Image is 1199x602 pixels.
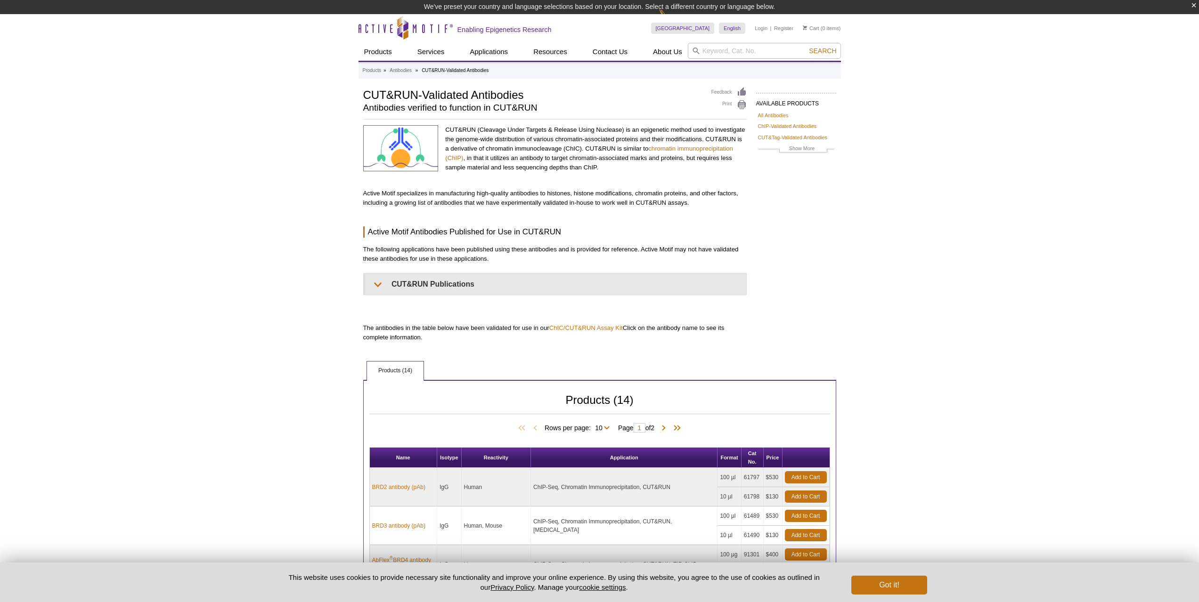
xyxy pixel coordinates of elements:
a: BRD3 antibody (pAb) [372,522,425,530]
td: ChIP-Seq, Chromatin Immunoprecipitation, CUT&RUN [531,468,718,506]
span: Last Page [669,424,683,433]
td: $130 [764,526,783,545]
a: AbFlex®BRD4 antibody (rAb) [372,556,434,573]
a: Add to Cart [785,529,827,541]
td: $530 [764,506,783,526]
h2: Products (14) [369,396,830,414]
a: English [719,23,745,34]
span: Next Page [659,424,669,433]
span: 2 [651,424,654,432]
a: Products (14) [367,361,424,380]
a: Add to Cart [785,490,827,503]
p: Active Motif specializes in manufacturing high-quality antibodies to histones, histone modificati... [363,189,747,208]
a: CUT&Tag-Validated Antibodies [758,133,827,142]
span: Page of [613,423,659,433]
td: 61490 [742,526,764,545]
th: Name [370,448,437,468]
td: 61798 [742,487,764,506]
td: $130 [764,487,783,506]
button: cookie settings [579,583,626,591]
a: All Antibodies [758,111,789,120]
a: Login [755,25,767,32]
a: Resources [528,43,573,61]
li: » [416,68,418,73]
td: IgG [437,506,462,545]
li: » [383,68,386,73]
p: CUT&RUN (Cleavage Under Targets & Release Using Nuclease) is an epigenetic method used to investi... [445,125,746,172]
td: ChIP-Seq, Chromatin Immunoprecipitation, CUT&RUN, TIP-ChIP [531,545,718,584]
a: ChIC/CUT&RUN Assay Kit [549,324,623,331]
a: Show More [758,144,834,155]
td: 91301 [742,545,764,564]
span: Rows per page: [545,423,613,432]
button: Got it! [851,576,927,594]
th: Reactivity [462,448,531,468]
a: Services [412,43,450,61]
a: Register [774,25,793,32]
h3: Active Motif Antibodies Published for Use in CUT&RUN [363,226,747,238]
a: Cart [803,25,819,32]
input: Keyword, Cat. No. [688,43,841,59]
td: Human [462,545,531,584]
td: 61489 [742,506,764,526]
td: 100 µl [718,468,741,487]
sup: ® [390,555,393,561]
th: Isotype [437,448,462,468]
th: Format [718,448,741,468]
p: The following applications have been published using these antibodies and is provided for referen... [363,245,747,264]
td: Human, Mouse [462,506,531,545]
h1: CUT&RUN-Validated Antibodies [363,87,702,101]
a: BRD2 antibody (pAb) [372,483,425,491]
a: Contact Us [587,43,633,61]
li: | [770,23,772,34]
td: 10 µl [718,487,741,506]
td: Human [462,468,531,506]
a: Privacy Policy [490,583,534,591]
h2: Enabling Epigenetics Research [457,25,552,34]
img: Your Cart [803,25,807,30]
td: IgG [437,468,462,506]
a: Products [359,43,398,61]
a: Print [711,100,747,110]
td: ChIP-Seq, Chromatin Immunoprecipitation, CUT&RUN, [MEDICAL_DATA] [531,506,718,545]
a: Feedback [711,87,747,97]
a: Products [363,66,381,75]
a: Add to Cart [785,548,827,561]
a: Applications [464,43,514,61]
a: ChIP-Validated Antibodies [758,122,817,130]
a: [GEOGRAPHIC_DATA] [651,23,715,34]
a: About Us [647,43,688,61]
p: The antibodies in the table below have been validated for use in our Click on the antibody name t... [363,323,747,342]
li: (0 items) [803,23,841,34]
button: Search [806,47,839,55]
a: Add to Cart [785,510,827,522]
th: Price [764,448,783,468]
td: 61797 [742,468,764,487]
summary: CUT&RUN Publications [365,273,746,295]
a: Antibodies [390,66,412,75]
img: CUT&Tag [363,125,439,171]
td: $400 [764,545,783,564]
th: Cat No. [742,448,764,468]
td: 10 µl [718,526,741,545]
p: This website uses cookies to provide necessary site functionality and improve your online experie... [272,572,836,592]
a: Add to Cart [785,471,827,483]
h2: Antibodies verified to function in CUT&RUN [363,104,702,112]
li: CUT&RUN-Validated Antibodies [422,68,489,73]
span: Search [809,47,836,55]
h2: AVAILABLE PRODUCTS [756,93,836,110]
img: Change Here [659,7,684,29]
td: $530 [764,468,783,487]
td: 100 µl [718,506,741,526]
th: Application [531,448,718,468]
span: Previous Page [530,424,540,433]
span: First Page [516,424,530,433]
td: 100 µg [718,545,741,564]
td: IgG [437,545,462,584]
